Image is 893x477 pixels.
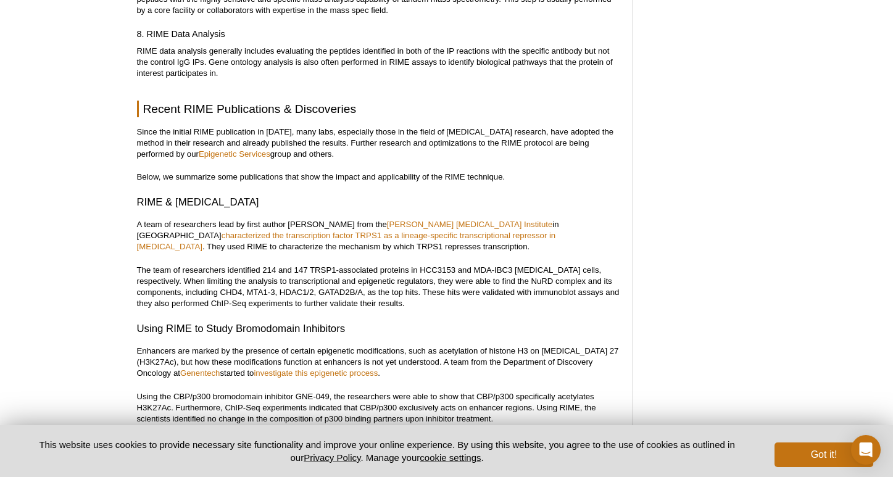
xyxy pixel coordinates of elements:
[180,368,220,378] a: Genentech
[137,321,620,336] h3: Using RIME to Study Bromodomain Inhibitors
[137,391,620,425] p: Using the CBP/p300 bromodomain inhibitor GNE-049, the researchers were able to show that CBP/p300...
[137,46,620,79] p: RIME data analysis generally includes evaluating the peptides identified in both of the IP reacti...
[20,438,754,464] p: This website uses cookies to provide necessary site functionality and improve your online experie...
[137,265,620,309] p: The team of researchers identified 214 and 147 TRSP1-associated proteins in HCC3153 and MDA-IBC3 ...
[420,452,481,463] button: cookie settings
[137,172,620,183] p: Below, we summarize some publications that show the impact and applicability of the RIME technique.
[137,346,620,379] p: Enhancers are marked by the presence of certain epigenetic modifications, such as acetylation of ...
[137,127,620,160] p: Since the initial RIME publication in [DATE], many labs, especially those in the field of [MEDICA...
[775,442,873,467] button: Got it!
[387,220,552,229] a: [PERSON_NAME] [MEDICAL_DATA] Institute
[199,149,270,159] a: Epigenetic Services
[254,368,378,378] a: investigate this epigenetic process
[137,219,620,252] p: A team of researchers lead by first author [PERSON_NAME] from the in [GEOGRAPHIC_DATA] . They use...
[851,435,881,465] div: Open Intercom Messenger
[137,101,620,117] h2: Recent RIME Publications & Discoveries
[304,452,360,463] a: Privacy Policy
[137,231,556,251] a: characterized the transcription factor TRPS1 as a lineage-specific transcriptional repressor in [...
[137,195,620,210] h3: RIME & [MEDICAL_DATA]
[137,28,620,39] h4: 8. RIME Data Analysis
